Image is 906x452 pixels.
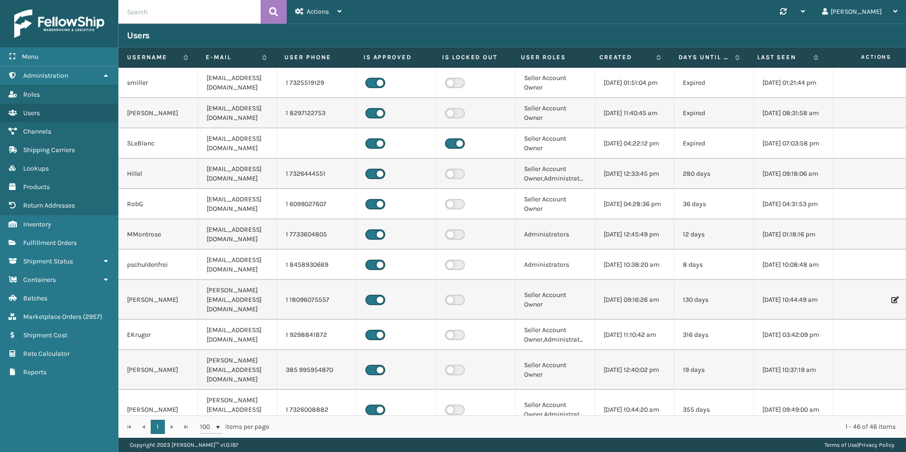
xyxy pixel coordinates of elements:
[118,250,198,280] td: pschuldenfrei
[198,390,278,430] td: [PERSON_NAME][EMAIL_ADDRESS][DOMAIN_NAME]
[198,189,278,219] td: [EMAIL_ADDRESS][DOMAIN_NAME]
[127,53,179,62] label: Username
[151,420,165,434] a: 1
[198,159,278,189] td: [EMAIL_ADDRESS][DOMAIN_NAME]
[754,350,834,390] td: [DATE] 10:37:19 am
[595,250,675,280] td: [DATE] 10:38:20 am
[516,189,595,219] td: Seller Account Owner
[754,320,834,350] td: [DATE] 03:42:09 pm
[198,98,278,128] td: [EMAIL_ADDRESS][DOMAIN_NAME]
[595,219,675,250] td: [DATE] 12:45:49 pm
[198,320,278,350] td: [EMAIL_ADDRESS][DOMAIN_NAME]
[891,297,897,303] i: Edit
[754,280,834,320] td: [DATE] 10:44:49 am
[442,53,503,62] label: Is Locked Out
[516,280,595,320] td: Seller Account Owner
[754,68,834,98] td: [DATE] 01:21:44 pm
[198,350,278,390] td: [PERSON_NAME][EMAIL_ADDRESS][DOMAIN_NAME]
[674,68,754,98] td: Expired
[277,280,357,320] td: 1 18096075557
[198,68,278,98] td: [EMAIL_ADDRESS][DOMAIN_NAME]
[674,350,754,390] td: 19 days
[674,159,754,189] td: 280 days
[282,422,896,432] div: 1 - 46 of 46 items
[200,422,214,432] span: 100
[277,350,357,390] td: 385 995954870
[824,438,895,452] div: |
[754,219,834,250] td: [DATE] 01:18:16 pm
[754,250,834,280] td: [DATE] 10:08:48 am
[516,219,595,250] td: Administrators
[118,98,198,128] td: [PERSON_NAME]
[754,390,834,430] td: [DATE] 09:49:00 am
[198,128,278,159] td: [EMAIL_ADDRESS][DOMAIN_NAME]
[674,250,754,280] td: 8 days
[277,390,357,430] td: 1 7326008882
[595,98,675,128] td: [DATE] 11:40:45 am
[118,189,198,219] td: RobG
[23,368,46,376] span: Reports
[674,189,754,219] td: 36 days
[23,257,73,265] span: Shipment Status
[824,442,857,448] a: Terms of Use
[277,98,357,128] td: 1 8297122753
[674,280,754,320] td: 130 days
[595,159,675,189] td: [DATE] 12:33:45 pm
[516,98,595,128] td: Seller Account Owner
[206,53,257,62] label: E-mail
[277,219,357,250] td: 1 7733604805
[23,109,40,117] span: Users
[198,219,278,250] td: [EMAIL_ADDRESS][DOMAIN_NAME]
[130,438,238,452] p: Copyright 2023 [PERSON_NAME]™ v 1.0.187
[516,159,595,189] td: Seller Account Owner,Administrators
[118,159,198,189] td: Hillel
[674,390,754,430] td: 355 days
[754,128,834,159] td: [DATE] 07:03:58 pm
[754,98,834,128] td: [DATE] 08:31:58 am
[23,331,67,339] span: Shipment Cost
[307,8,329,16] span: Actions
[284,53,345,62] label: User phone
[595,280,675,320] td: [DATE] 09:16:26 am
[516,68,595,98] td: Seller Account Owner
[674,128,754,159] td: Expired
[516,250,595,280] td: Administrators
[516,350,595,390] td: Seller Account Owner
[674,219,754,250] td: 12 days
[277,159,357,189] td: 1 7326444551
[198,250,278,280] td: [EMAIL_ADDRESS][DOMAIN_NAME]
[23,127,51,136] span: Channels
[516,320,595,350] td: Seller Account Owner,Administrators
[595,128,675,159] td: [DATE] 04:22:12 pm
[516,390,595,430] td: Seller Account Owner,Administrators
[754,189,834,219] td: [DATE] 04:31:53 pm
[595,390,675,430] td: [DATE] 10:44:20 am
[23,164,49,172] span: Lookups
[14,9,104,38] img: logo
[118,350,198,390] td: [PERSON_NAME]
[23,146,75,154] span: Shipping Carriers
[595,350,675,390] td: [DATE] 12:40:02 pm
[118,128,198,159] td: SLeBlanc
[118,390,198,430] td: [PERSON_NAME]
[83,313,102,321] span: ( 2957 )
[23,220,51,228] span: Inventory
[595,320,675,350] td: [DATE] 11:10:42 am
[200,420,269,434] span: items per page
[674,98,754,128] td: Expired
[118,320,198,350] td: EKruger
[277,68,357,98] td: 1 7325519129
[516,128,595,159] td: Seller Account Owner
[599,53,651,62] label: Created
[23,183,50,191] span: Products
[118,280,198,320] td: [PERSON_NAME]
[679,53,730,62] label: Days until password expires
[23,294,47,302] span: Batches
[757,53,809,62] label: Last Seen
[118,68,198,98] td: smiller
[674,320,754,350] td: 316 days
[277,250,357,280] td: 1 8458930669
[363,53,425,62] label: Is Approved
[23,276,56,284] span: Containers
[754,159,834,189] td: [DATE] 09:18:06 am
